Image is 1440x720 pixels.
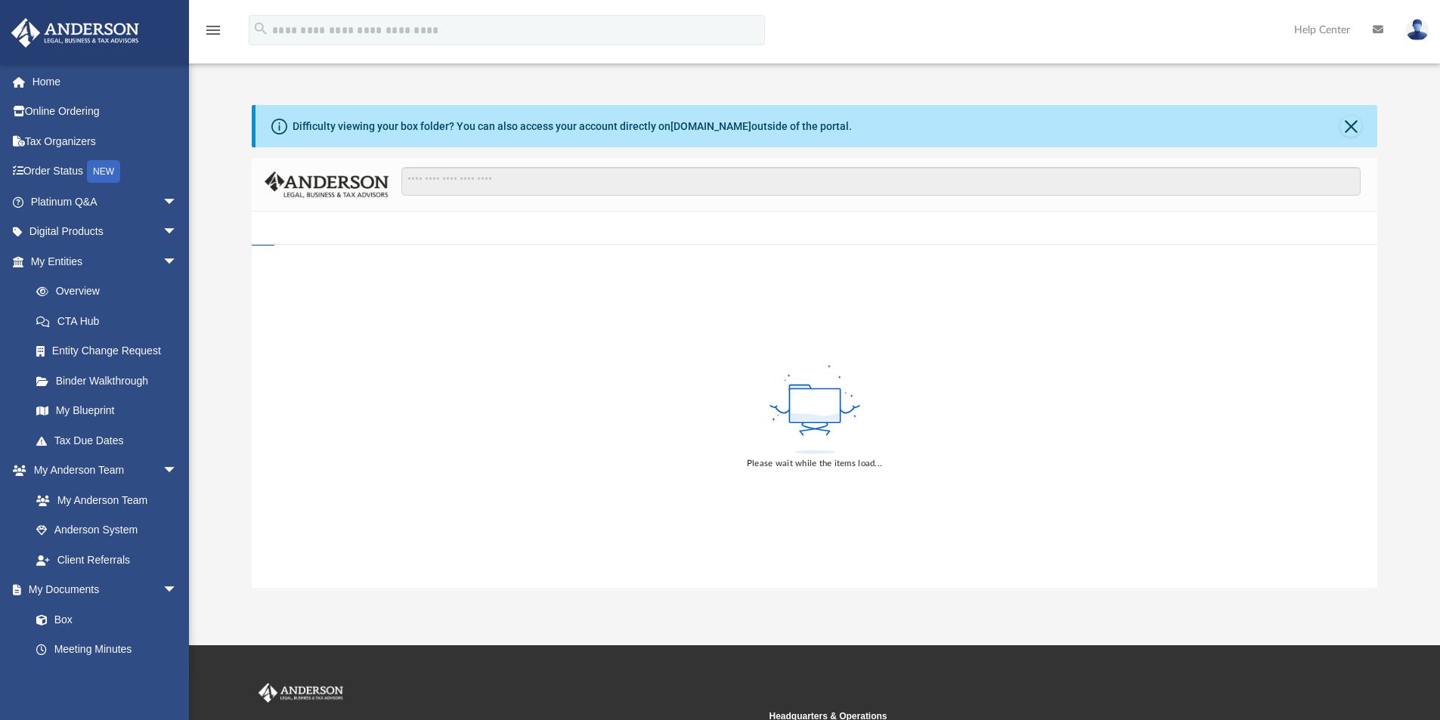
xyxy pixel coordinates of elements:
a: Platinum Q&Aarrow_drop_down [11,187,200,217]
a: Online Ordering [11,97,200,127]
a: Entity Change Request [21,336,200,366]
a: My Documentsarrow_drop_down [11,575,193,605]
a: Anderson System [21,515,193,545]
input: Search files and folders [401,167,1361,196]
a: Digital Productsarrow_drop_down [11,217,200,247]
a: menu [204,29,222,39]
a: My Blueprint [21,396,193,426]
i: menu [204,21,222,39]
span: arrow_drop_down [163,456,193,487]
span: arrow_drop_down [163,217,193,248]
a: Tax Due Dates [21,425,200,456]
a: Client Referrals [21,545,193,575]
div: Please wait while the items load... [747,457,882,471]
a: Box [21,604,185,635]
a: Binder Walkthrough [21,366,200,396]
i: search [252,20,269,37]
a: CTA Hub [21,306,200,336]
a: Overview [21,277,200,307]
a: [DOMAIN_NAME] [670,120,751,132]
a: My Anderson Teamarrow_drop_down [11,456,193,486]
a: Tax Organizers [11,126,200,156]
div: Difficulty viewing your box folder? You can also access your account directly on outside of the p... [293,119,852,134]
a: My Entitiesarrow_drop_down [11,246,200,277]
a: Forms Library [21,664,185,694]
a: Meeting Minutes [21,635,193,665]
a: My Anderson Team [21,485,185,515]
a: Order StatusNEW [11,156,200,187]
span: arrow_drop_down [163,575,193,606]
button: Close [1340,116,1361,137]
div: NEW [87,160,120,183]
a: Home [11,66,200,97]
img: Anderson Advisors Platinum Portal [255,683,346,703]
span: arrow_drop_down [163,246,193,277]
span: arrow_drop_down [163,187,193,218]
img: Anderson Advisors Platinum Portal [7,18,144,48]
img: User Pic [1406,19,1429,41]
